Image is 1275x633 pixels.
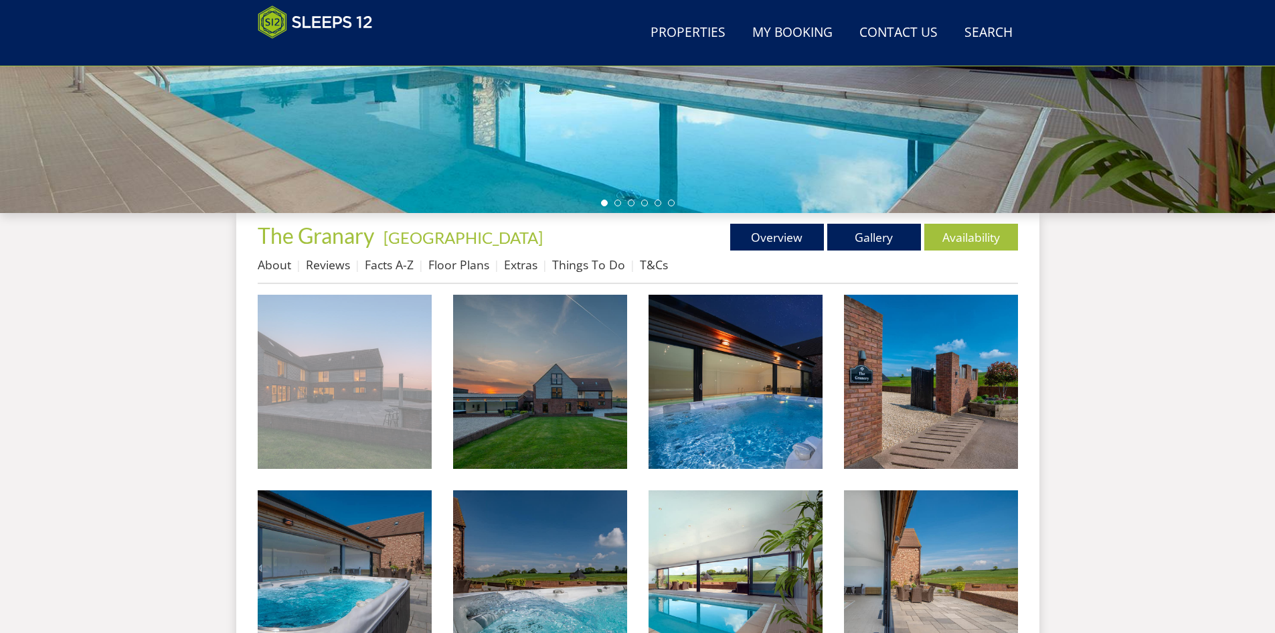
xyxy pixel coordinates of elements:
img: The Granary - Sit back and relax beneath the stars [649,295,823,469]
a: [GEOGRAPHIC_DATA] [384,228,543,247]
img: The Granary - Luxury holiday house for groups with pool, hot tub, games room and play area [453,295,627,469]
a: Facts A-Z [365,257,414,273]
a: The Granary [258,222,378,249]
img: The Granary - Luxury group accommodation in the West Country [844,295,1018,469]
img: Sleeps 12 [258,5,373,39]
a: Properties [645,18,731,48]
span: - [378,228,543,247]
a: T&Cs [640,257,668,273]
a: Reviews [306,257,350,273]
a: My Booking [747,18,838,48]
a: Search [959,18,1018,48]
a: Things To Do [552,257,625,273]
a: Overview [730,224,824,251]
a: Extras [504,257,537,273]
a: Gallery [827,224,921,251]
a: Floor Plans [428,257,489,273]
a: Contact Us [854,18,943,48]
span: The Granary [258,222,374,249]
a: Availability [924,224,1018,251]
img: The Granary - Somerset holiday house sleeping 18+6 in 9 ensuite bedrooms [258,295,432,469]
iframe: Customer reviews powered by Trustpilot [251,47,392,58]
a: About [258,257,291,273]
